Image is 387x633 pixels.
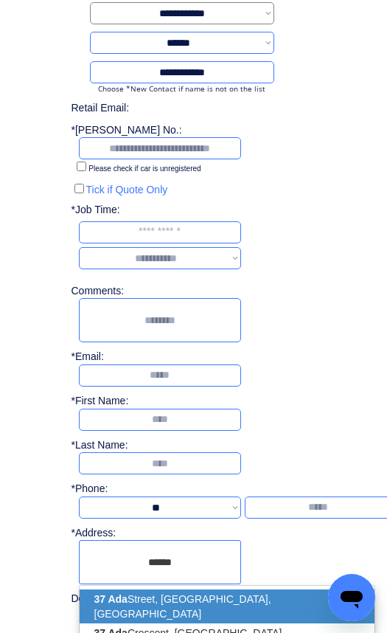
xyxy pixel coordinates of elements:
[72,284,129,299] div: Comments:
[72,101,307,116] div: Retail Email:
[328,574,375,621] iframe: Button to launch messaging window
[72,350,129,364] div: *Email:
[80,589,375,623] p: Street, [GEOGRAPHIC_DATA], [GEOGRAPHIC_DATA]
[90,83,274,94] div: Choose *New Contact if name is not on the list
[72,592,299,606] div: Do you want to book job at a different address?
[72,438,129,453] div: *Last Name:
[72,203,129,218] div: *Job Time:
[94,593,128,605] strong: 37 Ada
[72,526,129,541] div: *Address:
[72,482,129,497] div: *Phone:
[88,165,201,173] label: Please check if car is unregistered
[86,184,168,196] label: Tick if Quote Only
[72,394,129,409] div: *First Name:
[72,123,182,138] div: *[PERSON_NAME] No.:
